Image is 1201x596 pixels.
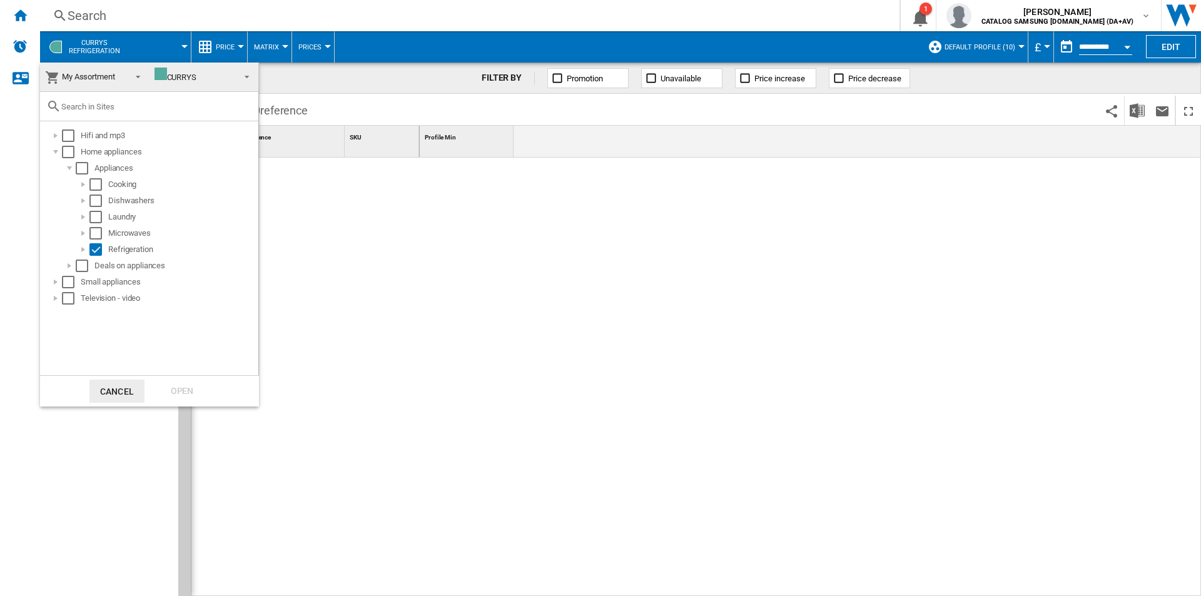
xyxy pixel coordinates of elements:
div: Dishwashers [108,194,256,207]
md-checkbox: Select [89,178,108,191]
div: Small appliances [81,276,256,288]
div: Hifi and mp3 [81,129,256,142]
div: Refrigeration [108,243,256,256]
md-checkbox: Select [89,211,108,223]
div: CURRYS [155,73,196,82]
div: Open [155,380,210,403]
md-checkbox: Select [89,227,108,240]
md-checkbox: Select [62,276,81,288]
md-checkbox: Select [62,129,81,142]
md-checkbox: Select [62,292,81,305]
md-checkbox: Select [76,260,94,272]
div: Microwaves [108,227,256,240]
button: Cancel [89,380,144,403]
md-checkbox: Select [76,162,94,174]
div: Home appliances [81,146,256,158]
md-checkbox: Select [89,243,108,256]
div: Deals on appliances [94,260,256,272]
div: Laundry [108,211,256,223]
div: Appliances [94,162,256,174]
span: My Assortment [62,72,115,81]
div: Television - video [81,292,256,305]
md-checkbox: Select [89,194,108,207]
div: Cooking [108,178,256,191]
md-checkbox: Select [62,146,81,158]
input: Search in Sites [61,102,252,111]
